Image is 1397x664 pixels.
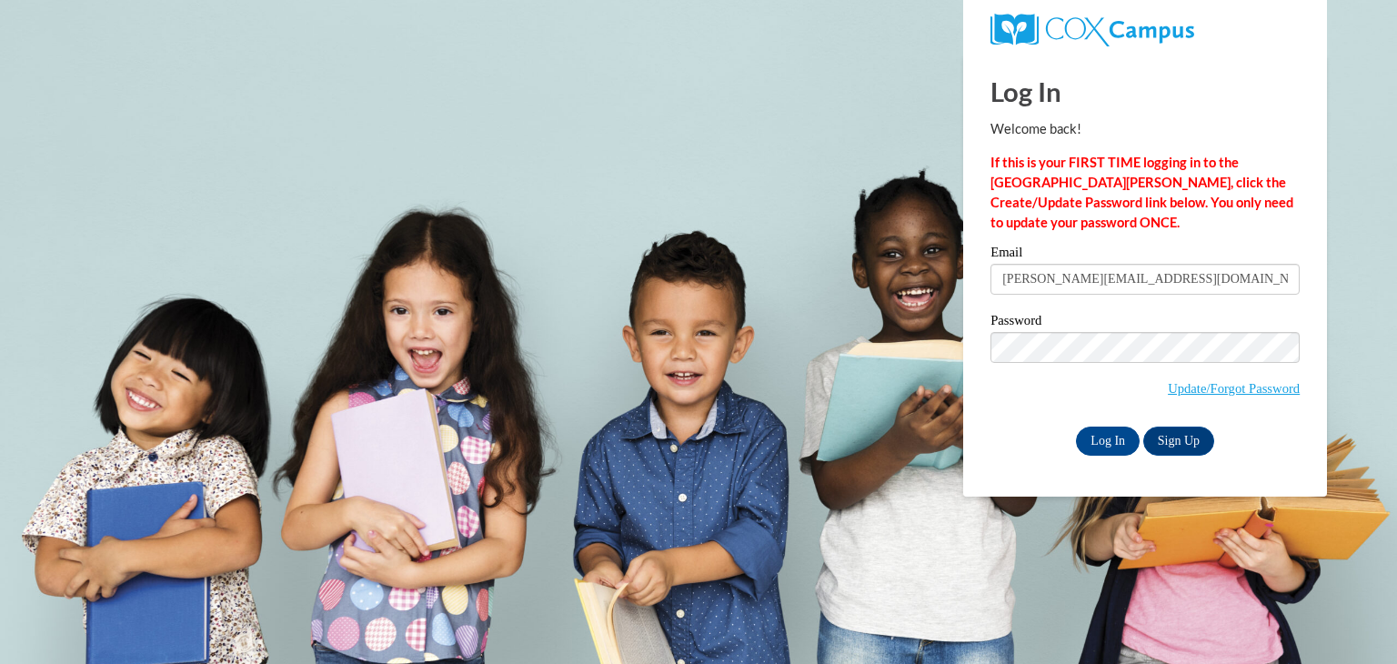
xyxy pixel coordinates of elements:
a: Sign Up [1143,427,1214,456]
label: Password [990,314,1300,332]
img: COX Campus [990,14,1194,46]
h1: Log In [990,73,1300,110]
p: Welcome back! [990,119,1300,139]
label: Email [990,246,1300,264]
a: Update/Forgot Password [1168,381,1300,396]
a: COX Campus [990,14,1300,46]
strong: If this is your FIRST TIME logging in to the [GEOGRAPHIC_DATA][PERSON_NAME], click the Create/Upd... [990,155,1293,230]
input: Log In [1076,427,1140,456]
